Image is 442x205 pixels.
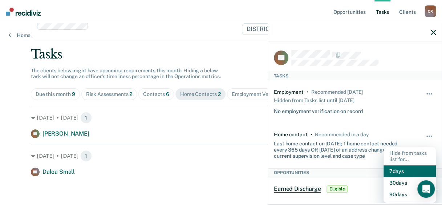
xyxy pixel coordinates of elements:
[310,132,312,138] div: •
[232,91,295,97] div: Employment Verification
[274,89,304,95] div: Employment
[274,105,363,114] div: No employment verification on record
[384,147,436,165] div: Hide from tasks list for...
[9,32,31,39] a: Home
[417,180,435,198] div: Open Intercom Messenger
[268,177,442,201] div: Earned DischargeEligible
[384,189,436,200] button: 90 days
[242,23,404,35] span: DISTRICT OFFICE 7, [US_STATE][GEOGRAPHIC_DATA]
[274,95,354,105] div: Hidden from Tasks list until [DATE]
[327,185,347,193] span: Eligible
[42,168,75,175] span: Daloa Small
[274,185,321,193] span: Earned Discharge
[218,91,221,97] span: 2
[274,138,409,159] div: Last home contact on [DATE]; 1 home contact needed every 365 days OR [DATE] of an address change ...
[307,89,308,95] div: •
[86,91,133,97] div: Risk Assessments
[268,168,442,177] div: Opportunities
[31,112,411,124] div: [DATE] • [DATE]
[166,91,169,97] span: 6
[384,177,436,189] button: 30 days
[80,150,92,162] span: 1
[274,132,307,138] div: Home contact
[36,91,75,97] div: Due this month
[315,132,369,138] div: Recommended in a day
[72,91,75,97] span: 9
[31,150,411,162] div: [DATE] • [DATE]
[6,8,41,16] img: Recidiviz
[42,130,89,137] span: [PERSON_NAME]
[268,72,442,80] div: Tasks
[311,89,362,95] div: Recommended 5 years ago
[143,91,169,97] div: Contacts
[31,68,221,80] span: The clients below might have upcoming requirements this month. Hiding a below task will not chang...
[129,91,132,97] span: 2
[425,5,436,17] div: C R
[31,47,411,62] div: Tasks
[180,91,221,97] div: Home Contacts
[384,165,436,177] button: 7 days
[80,112,92,124] span: 1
